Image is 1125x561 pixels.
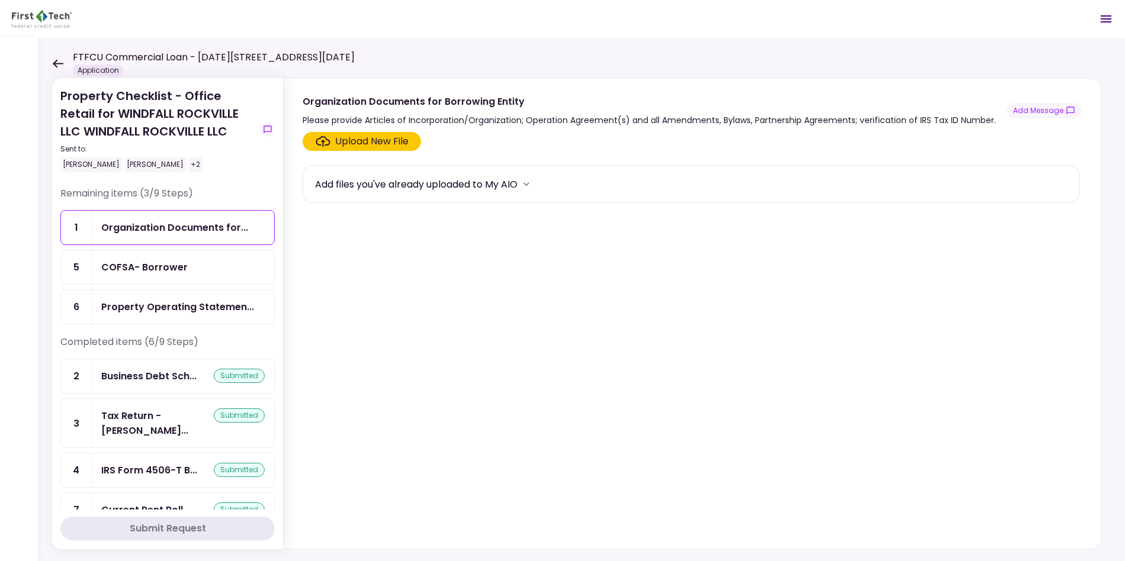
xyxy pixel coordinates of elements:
[60,250,275,285] a: 5COFSA- Borrower
[60,398,275,448] a: 3Tax Return - Borrowersubmitted
[12,10,72,28] img: Partner icon
[283,78,1101,549] div: Organization Documents for Borrowing EntityPlease provide Articles of Incorporation/Organization;...
[1092,5,1120,33] button: Open menu
[130,521,206,536] div: Submit Request
[61,250,92,284] div: 5
[60,289,275,324] a: 6Property Operating Statements - Year to Date
[101,463,197,478] div: IRS Form 4506-T Borrower
[60,157,122,172] div: [PERSON_NAME]
[60,186,275,210] div: Remaining items (3/9 Steps)
[60,453,275,488] a: 4IRS Form 4506-T Borrowersubmitted
[214,502,265,517] div: submitted
[261,122,275,137] button: show-messages
[124,157,186,172] div: [PERSON_NAME]
[214,463,265,477] div: submitted
[73,50,355,65] h1: FTFCU Commercial Loan - [DATE][STREET_ADDRESS][DATE]
[60,359,275,394] a: 2Business Debt Schedulesubmitted
[214,408,265,423] div: submitted
[101,408,214,438] div: Tax Return - Borrower
[303,132,421,151] span: Click here to upload the required document
[335,134,409,149] div: Upload New File
[315,177,517,192] div: Add files you've already uploaded to My AIO
[61,399,92,447] div: 3
[101,369,197,383] div: Business Debt Schedule
[61,359,92,393] div: 2
[517,175,535,193] button: more
[1007,103,1082,118] button: show-messages
[60,144,256,154] div: Sent to:
[101,502,183,517] div: Current Rent Roll
[60,517,275,540] button: Submit Request
[61,453,92,487] div: 4
[101,299,254,314] div: Property Operating Statements - Year to Date
[60,492,275,527] a: 7Current Rent Rollsubmitted
[60,210,275,245] a: 1Organization Documents for Borrowing Entity
[61,493,92,527] div: 7
[188,157,202,172] div: +2
[303,94,996,109] div: Organization Documents for Borrowing Entity
[61,211,92,244] div: 1
[101,220,248,235] div: Organization Documents for Borrowing Entity
[214,369,265,383] div: submitted
[73,65,124,76] div: Application
[101,260,188,275] div: COFSA- Borrower
[61,290,92,324] div: 6
[60,87,256,172] div: Property Checklist - Office Retail for WINDFALL ROCKVILLE LLC WINDFALL ROCKVILLE LLC
[60,335,275,359] div: Completed items (6/9 Steps)
[303,113,996,127] div: Please provide Articles of Incorporation/Organization; Operation Agreement(s) and all Amendments,...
